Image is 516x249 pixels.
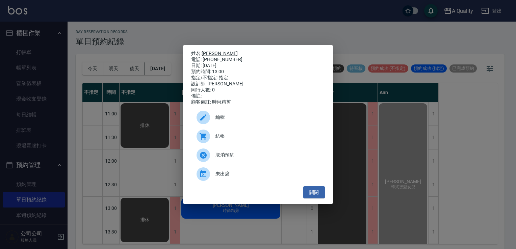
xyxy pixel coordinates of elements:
div: 日期: [DATE] [191,63,325,69]
div: 取消預約 [191,146,325,165]
div: 電話: [PHONE_NUMBER] [191,57,325,63]
span: 未出席 [215,170,319,177]
div: 編輯 [191,108,325,127]
span: 取消預約 [215,151,319,159]
span: 編輯 [215,114,319,121]
div: 備註: [191,93,325,99]
span: 結帳 [215,133,319,140]
div: 顧客備註: 時尚精剪 [191,99,325,105]
div: 設計師: [PERSON_NAME] [191,81,325,87]
div: 同行人數: 0 [191,87,325,93]
button: 關閉 [303,186,325,199]
div: 預約時間: 13:00 [191,69,325,75]
p: 姓名: [191,51,325,57]
div: 未出席 [191,165,325,184]
a: 結帳 [191,127,325,146]
div: 指定/不指定: 指定 [191,75,325,81]
a: [PERSON_NAME] [202,51,238,56]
